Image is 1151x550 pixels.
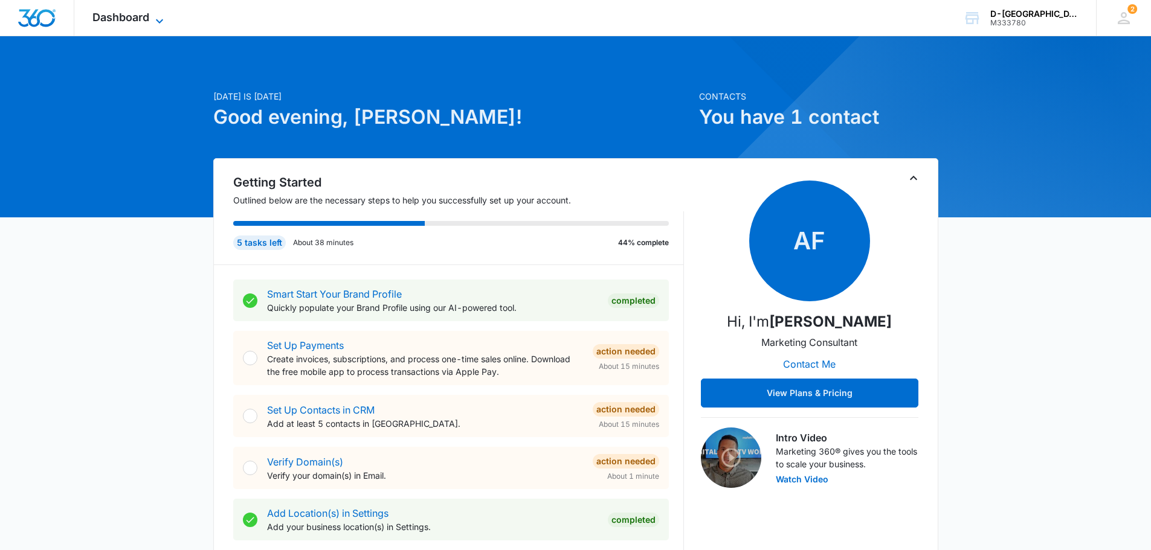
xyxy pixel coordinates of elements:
h1: You have 1 contact [699,103,938,132]
h3: Intro Video [776,430,918,445]
a: Set Up Payments [267,339,344,351]
div: Action Needed [593,402,659,417]
div: 5 tasks left [233,235,286,250]
button: Watch Video [776,475,828,484]
p: Add your business location(s) in Settings. [267,520,598,533]
p: Create invoices, subscriptions, and process one-time sales online. Download the free mobile app t... [267,353,583,378]
p: Verify your domain(s) in Email. [267,469,583,482]
h1: Good evening, [PERSON_NAME]! [213,103,692,132]
p: 44% complete [618,237,669,248]
p: About 38 minutes [293,237,353,248]
span: Dashboard [92,11,149,24]
p: Outlined below are the necessary steps to help you successfully set up your account. [233,194,684,206]
div: Action Needed [593,454,659,468]
p: Contacts [699,90,938,103]
span: AF [749,181,870,301]
a: Add Location(s) in Settings [267,507,389,519]
a: Set Up Contacts in CRM [267,404,375,416]
button: Toggle Collapse [906,171,921,185]
strong: [PERSON_NAME] [769,313,892,330]
h2: Getting Started [233,173,684,191]
div: account id [990,19,1078,27]
span: 2 [1127,4,1137,14]
button: View Plans & Pricing [701,379,918,408]
p: Marketing Consultant [761,335,857,350]
a: Verify Domain(s) [267,456,343,468]
a: Smart Start Your Brand Profile [267,288,402,300]
p: Marketing 360® gives you the tools to scale your business. [776,445,918,470]
div: Completed [608,293,659,308]
span: About 15 minutes [599,419,659,430]
div: Action Needed [593,344,659,359]
p: Quickly populate your Brand Profile using our AI-powered tool. [267,301,598,314]
img: Intro Video [701,427,761,488]
span: About 1 minute [607,471,659,482]
p: [DATE] is [DATE] [213,90,692,103]
span: About 15 minutes [599,361,659,372]
div: notifications count [1127,4,1137,14]
p: Add at least 5 contacts in [GEOGRAPHIC_DATA]. [267,417,583,430]
div: account name [990,9,1078,19]
button: Contact Me [771,350,848,379]
div: Completed [608,513,659,527]
p: Hi, I'm [727,311,892,333]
